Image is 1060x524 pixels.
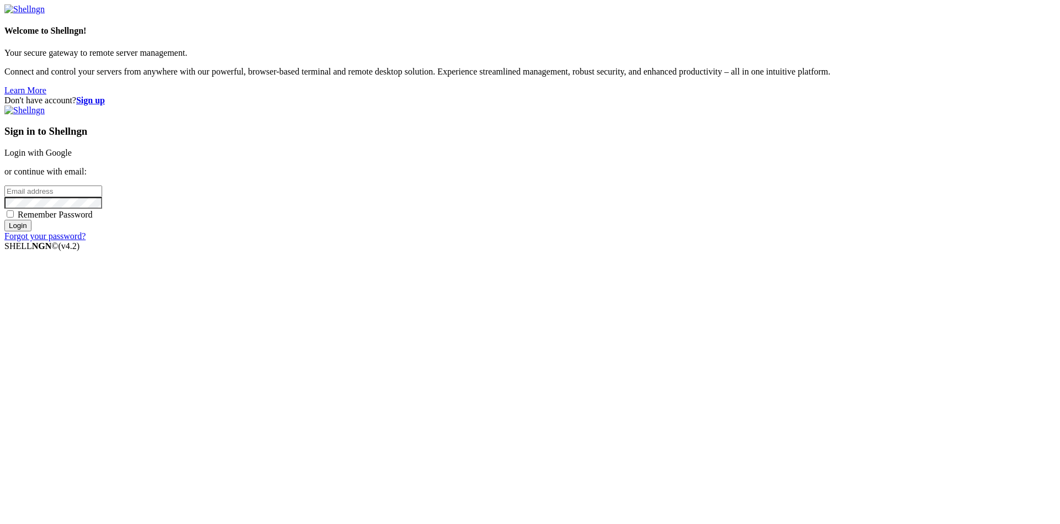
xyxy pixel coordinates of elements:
p: Connect and control your servers from anywhere with our powerful, browser-based terminal and remo... [4,67,1056,77]
a: Login with Google [4,148,72,157]
input: Email address [4,186,102,197]
img: Shellngn [4,4,45,14]
h3: Sign in to Shellngn [4,125,1056,137]
span: SHELL © [4,241,79,251]
b: NGN [32,241,52,251]
p: Your secure gateway to remote server management. [4,48,1056,58]
a: Learn More [4,86,46,95]
a: Forgot your password? [4,231,86,241]
p: or continue with email: [4,167,1056,177]
input: Login [4,220,31,231]
input: Remember Password [7,210,14,218]
span: 4.2.0 [59,241,80,251]
img: Shellngn [4,105,45,115]
h4: Welcome to Shellngn! [4,26,1056,36]
div: Don't have account? [4,96,1056,105]
a: Sign up [76,96,105,105]
span: Remember Password [18,210,93,219]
